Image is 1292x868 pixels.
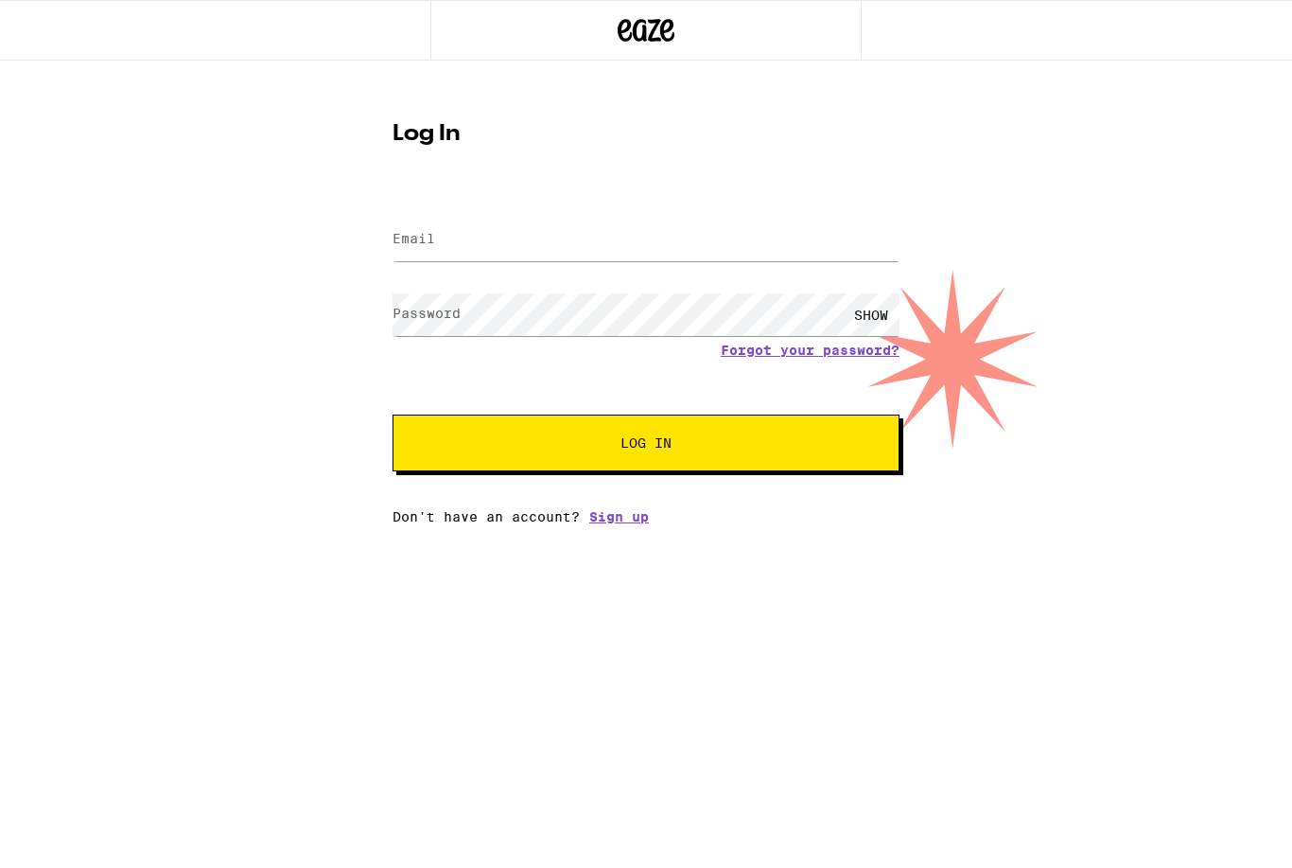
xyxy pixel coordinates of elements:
a: Sign up [589,509,649,524]
input: Email [393,219,899,261]
h1: Log In [393,123,899,146]
span: Log In [620,436,672,450]
div: Don't have an account? [393,509,899,524]
label: Password [393,306,461,321]
div: SHOW [843,293,899,336]
a: Forgot your password? [721,343,899,358]
label: Email [393,231,435,246]
button: Log In [393,415,899,471]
